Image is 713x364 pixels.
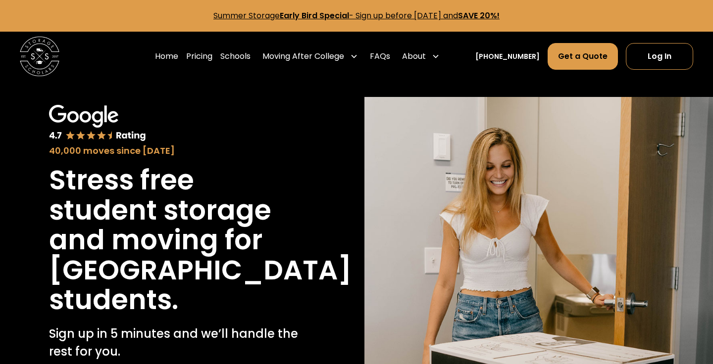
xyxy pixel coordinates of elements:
div: Moving After College [262,50,344,62]
h1: [GEOGRAPHIC_DATA] [49,255,352,285]
a: Log In [626,43,693,70]
a: [PHONE_NUMBER] [475,51,540,62]
div: About [402,50,426,62]
h1: Stress free student storage and moving for [49,165,300,255]
a: Pricing [186,43,212,70]
a: Schools [220,43,251,70]
div: About [398,43,444,70]
strong: SAVE 20%! [458,10,500,21]
div: Moving After College [258,43,362,70]
strong: Early Bird Special [280,10,349,21]
a: FAQs [370,43,390,70]
a: Home [155,43,178,70]
a: Get a Quote [548,43,618,70]
a: Summer StorageEarly Bird Special- Sign up before [DATE] andSAVE 20%! [213,10,500,21]
img: Google 4.7 star rating [49,105,146,142]
img: Storage Scholars main logo [20,37,59,76]
h1: students. [49,285,178,315]
p: Sign up in 5 minutes and we’ll handle the rest for you. [49,325,300,361]
a: home [20,37,59,76]
div: 40,000 moves since [DATE] [49,144,300,157]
